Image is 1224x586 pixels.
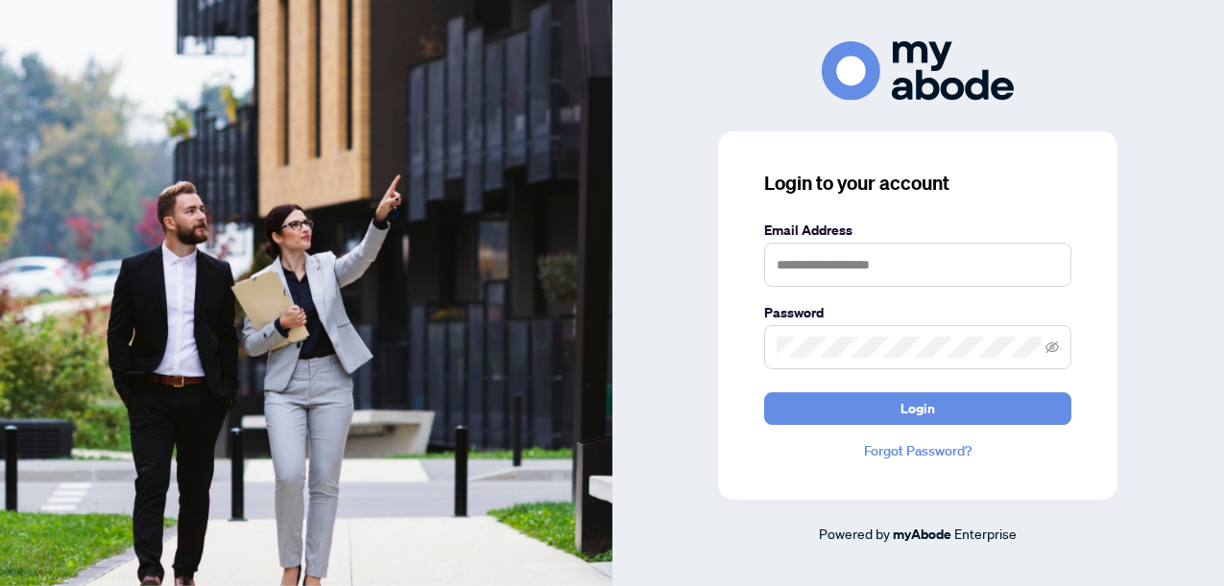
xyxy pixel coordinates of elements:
span: Powered by [819,525,890,542]
span: Login [900,393,935,424]
img: ma-logo [822,41,1014,100]
h3: Login to your account [764,170,1071,197]
a: myAbode [893,524,951,545]
span: eye-invisible [1045,340,1059,354]
label: Email Address [764,220,1071,241]
label: Password [764,302,1071,323]
span: Enterprise [954,525,1017,542]
button: Login [764,392,1071,425]
a: Forgot Password? [764,440,1071,461]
